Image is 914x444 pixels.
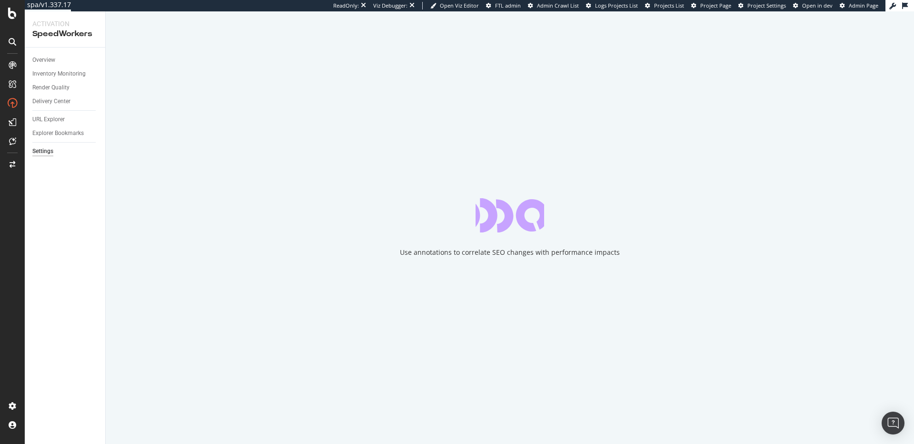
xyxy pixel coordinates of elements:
span: Admin Page [849,2,878,9]
a: Inventory Monitoring [32,69,99,79]
span: FTL admin [495,2,521,9]
div: Render Quality [32,83,70,93]
div: Overview [32,55,55,65]
span: Logs Projects List [595,2,638,9]
div: Inventory Monitoring [32,69,86,79]
a: URL Explorer [32,115,99,125]
span: Project Settings [747,2,786,9]
div: Explorer Bookmarks [32,128,84,138]
a: Project Settings [738,2,786,10]
div: ReadOnly: [333,2,359,10]
div: Use annotations to correlate SEO changes with performance impacts [400,248,620,257]
div: Settings [32,146,53,156]
span: Project Page [700,2,731,9]
a: Render Quality [32,83,99,93]
a: Delivery Center [32,97,99,106]
a: Settings [32,146,99,156]
div: Viz Debugger: [373,2,407,10]
div: Activation [32,19,98,29]
a: Open Viz Editor [430,2,479,10]
div: URL Explorer [32,115,65,125]
a: Project Page [691,2,731,10]
span: Open in dev [802,2,833,9]
a: Admin Page [840,2,878,10]
a: Projects List [645,2,684,10]
span: Admin Crawl List [537,2,579,9]
a: FTL admin [486,2,521,10]
div: Delivery Center [32,97,70,106]
a: Admin Crawl List [528,2,579,10]
span: Projects List [654,2,684,9]
span: Open Viz Editor [440,2,479,9]
a: Logs Projects List [586,2,638,10]
a: Open in dev [793,2,833,10]
a: Overview [32,55,99,65]
a: Explorer Bookmarks [32,128,99,138]
div: SpeedWorkers [32,29,98,39]
div: Open Intercom Messenger [882,412,904,434]
div: animation [476,198,544,232]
